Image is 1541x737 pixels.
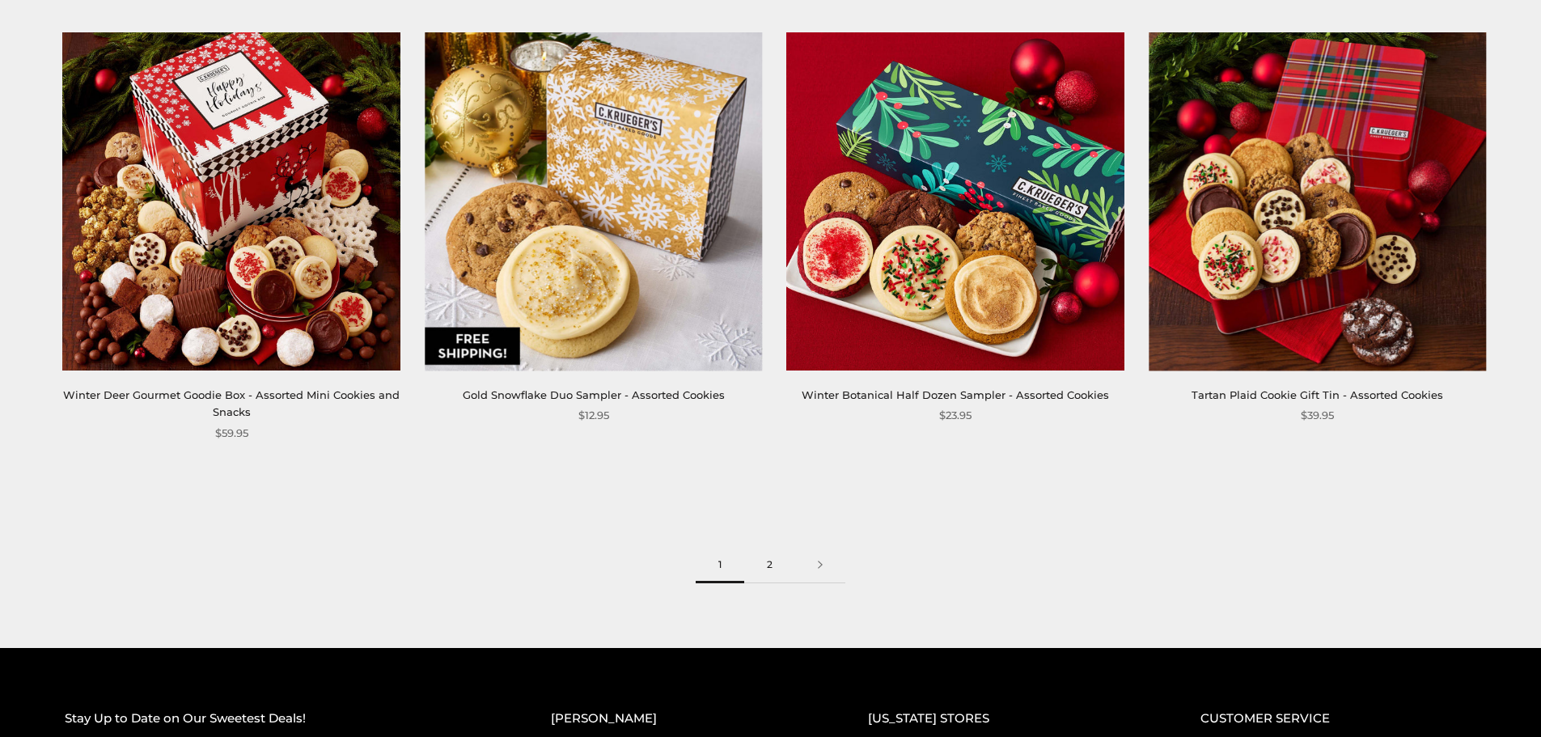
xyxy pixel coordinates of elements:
[215,425,248,442] span: $59.95
[787,32,1124,370] img: Winter Botanical Half Dozen Sampler - Assorted Cookies
[463,388,725,401] a: Gold Snowflake Duo Sampler - Assorted Cookies
[795,547,845,583] a: Next page
[578,407,609,424] span: $12.95
[65,709,486,729] h2: Stay Up to Date on Our Sweetest Deals!
[1200,709,1476,729] h2: CUSTOMER SERVICE
[1149,32,1486,370] img: Tartan Plaid Cookie Gift Tin - Assorted Cookies
[744,547,795,583] a: 2
[696,547,744,583] span: 1
[802,388,1109,401] a: Winter Botanical Half Dozen Sampler - Assorted Cookies
[63,388,400,418] a: Winter Deer Gourmet Goodie Box - Assorted Mini Cookies and Snacks
[939,407,972,424] span: $23.95
[1192,388,1443,401] a: Tartan Plaid Cookie Gift Tin - Assorted Cookies
[13,676,167,724] iframe: Sign Up via Text for Offers
[63,32,400,370] img: Winter Deer Gourmet Goodie Box - Assorted Mini Cookies and Snacks
[868,709,1136,729] h2: [US_STATE] STORES
[1301,407,1334,424] span: $39.95
[425,32,762,370] img: Gold Snowflake Duo Sampler - Assorted Cookies
[551,709,803,729] h2: [PERSON_NAME]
